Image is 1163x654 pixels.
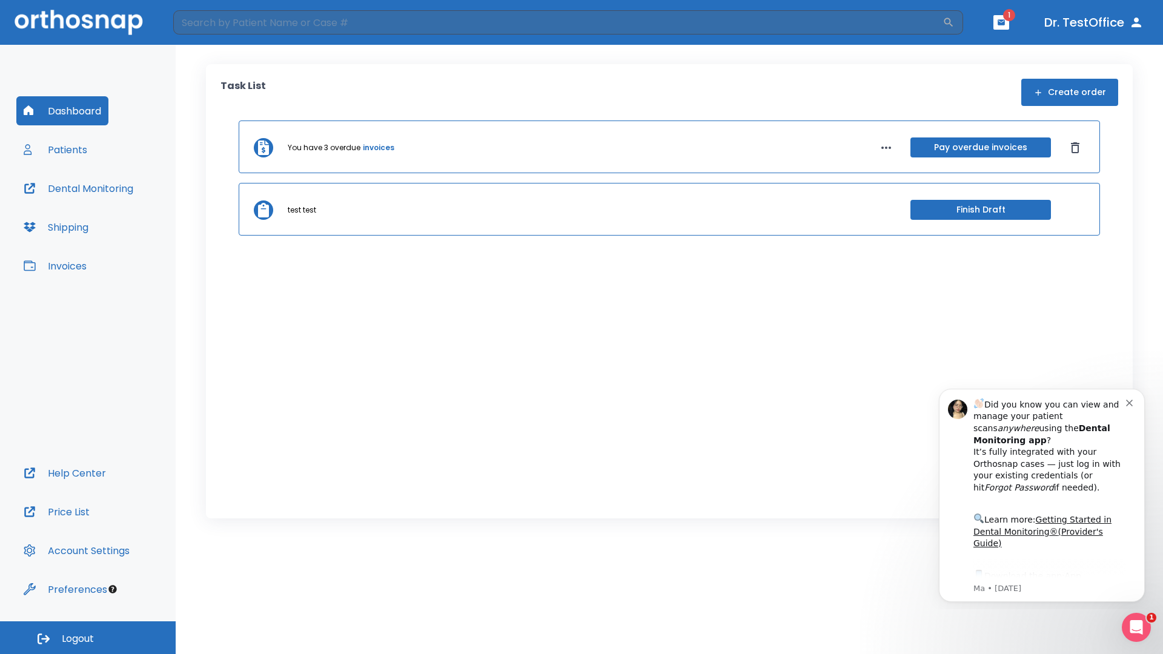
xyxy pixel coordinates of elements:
[16,135,94,164] button: Patients
[363,142,394,153] a: invoices
[1003,9,1015,21] span: 1
[15,10,143,35] img: Orthosnap
[1065,138,1085,157] button: Dismiss
[16,213,96,242] button: Shipping
[16,497,97,526] button: Price List
[910,200,1051,220] button: Finish Draft
[288,142,360,153] p: You have 3 overdue
[53,190,205,252] div: Download the app: | ​ Let us know if you need help getting started!
[921,378,1163,609] iframe: Intercom notifications message
[288,205,316,216] p: test test
[220,79,266,106] p: Task List
[1039,12,1148,33] button: Dr. TestOffice
[1147,613,1156,623] span: 1
[107,584,118,595] div: Tooltip anchor
[53,205,205,216] p: Message from Ma, sent 6w ago
[16,251,94,280] button: Invoices
[62,632,94,646] span: Logout
[173,10,943,35] input: Search by Patient Name or Case #
[16,458,113,487] button: Help Center
[910,137,1051,157] button: Pay overdue invoices
[16,536,137,565] button: Account Settings
[1122,613,1151,642] iframe: Intercom live chat
[205,19,215,28] button: Dismiss notification
[53,193,161,215] a: App Store
[16,96,108,125] button: Dashboard
[16,174,141,203] button: Dental Monitoring
[1021,79,1118,106] button: Create order
[16,575,114,604] button: Preferences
